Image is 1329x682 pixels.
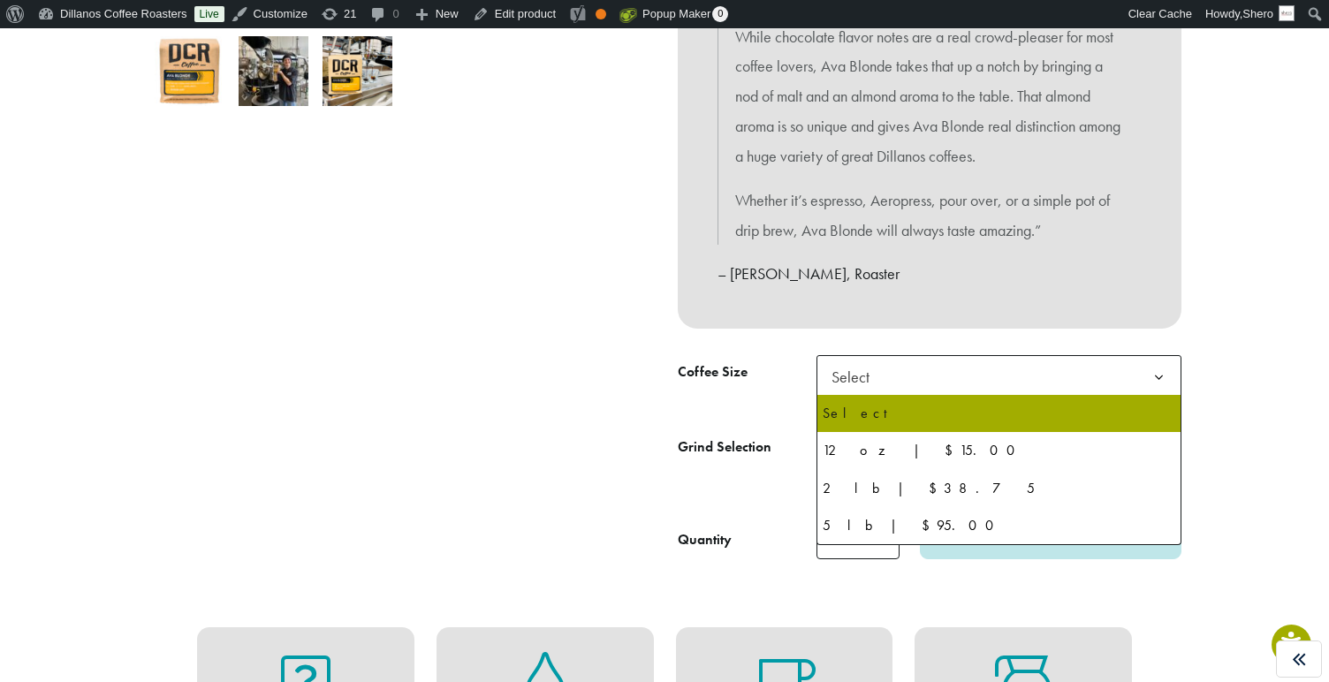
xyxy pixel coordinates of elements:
[678,435,816,460] label: Grind Selection
[678,360,816,385] label: Coffee Size
[678,529,732,550] div: Quantity
[712,6,728,22] span: 0
[735,186,1124,246] p: Whether it’s espresso, Aeropress, pour over, or a simple pot of drip brew, Ava Blonde will always...
[823,437,1175,464] div: 12 oz | $15.00
[239,36,308,106] img: Ava Blonde - Image 2
[323,36,392,106] img: Ava Blonde - Image 3
[596,9,606,19] div: OK
[817,395,1181,432] li: Select
[194,6,224,22] a: Live
[823,512,1175,539] div: 5 lb | $95.00
[718,259,1142,289] p: – [PERSON_NAME], Roaster
[155,36,224,106] img: Ava Blonde
[824,360,887,394] span: Select
[816,355,1181,398] span: Select
[735,22,1124,171] p: While chocolate flavor notes are a real crowd-pleaser for most coffee lovers, Ava Blonde takes th...
[1242,7,1273,20] span: Shero
[823,475,1175,502] div: 2 lb | $38.75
